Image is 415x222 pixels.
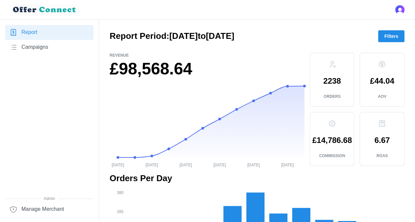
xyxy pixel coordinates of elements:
a: Report [5,25,93,40]
p: Revenue [110,53,304,58]
span: Admin [5,196,93,202]
h1: £98,568.64 [110,58,304,80]
button: Open user button [395,5,404,14]
tspan: [DATE] [281,162,294,167]
span: Campaigns [21,43,48,51]
tspan: [DATE] [180,162,192,167]
span: Filters [384,31,398,42]
tspan: [DATE] [112,162,124,167]
span: Manage Merchant [21,205,64,213]
img: loyalBe Logo [11,4,79,15]
a: Manage Merchant [5,202,93,217]
span: Report [21,28,37,37]
p: Orders [324,94,340,99]
tspan: [DATE] [247,162,260,167]
button: Filters [378,30,404,42]
tspan: [DATE] [146,162,158,167]
p: £44.04 [370,77,394,85]
a: Campaigns [5,40,93,55]
p: £14,786.68 [312,136,352,144]
p: 6.67 [374,136,390,144]
tspan: 285 [117,209,123,214]
h2: Orders Per Day [110,173,404,184]
p: ROAS [376,153,388,159]
h2: Report Period: [DATE] to [DATE] [110,30,234,42]
p: 2238 [323,77,341,85]
tspan: [DATE] [213,162,226,167]
p: Commission [319,153,345,159]
p: AOV [378,94,386,99]
img: 's logo [395,5,404,14]
tspan: 380 [117,190,123,195]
